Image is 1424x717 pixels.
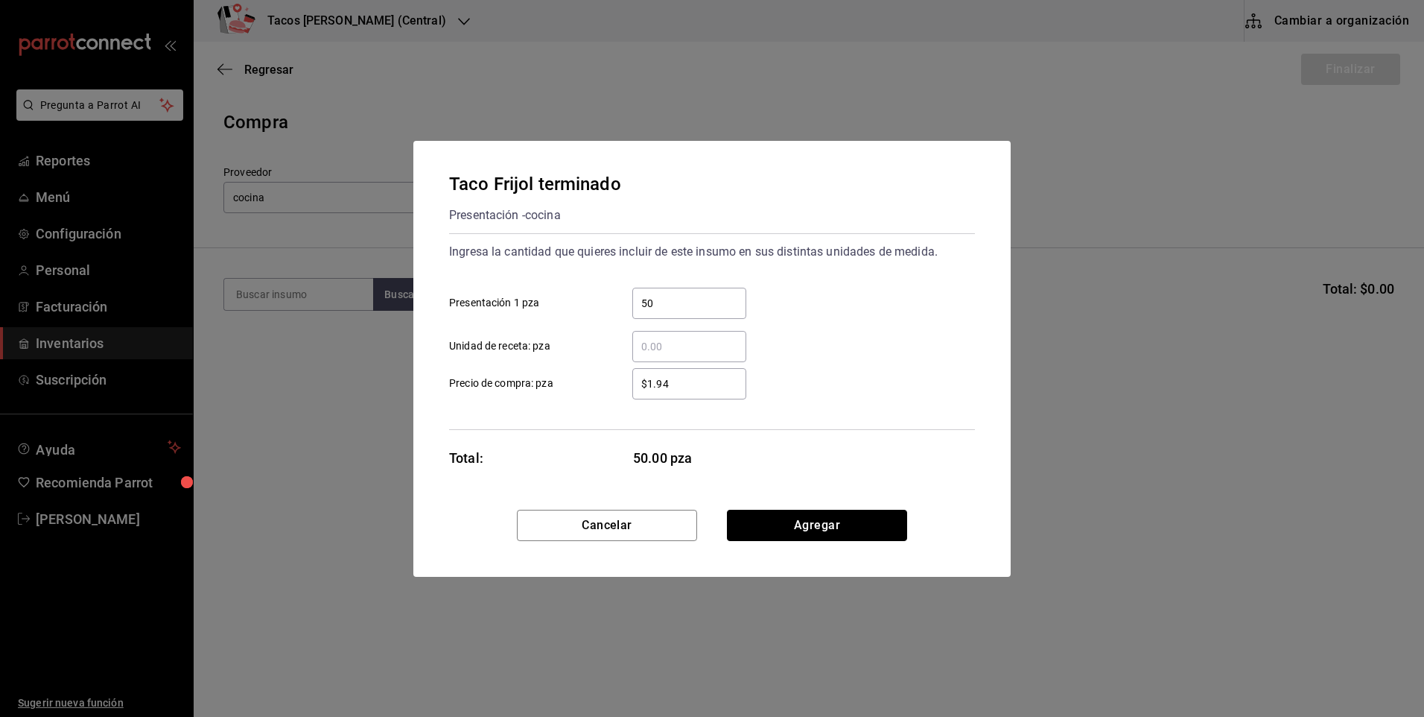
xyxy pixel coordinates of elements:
[449,171,621,198] div: Taco Frijol terminado
[449,338,550,354] span: Unidad de receta: pza
[449,376,553,391] span: Precio de compra: pza
[449,448,483,468] div: Total:
[633,448,747,468] span: 50.00 pza
[727,510,907,541] button: Agregar
[632,294,746,312] input: Presentación 1 pza
[449,295,539,311] span: Presentación 1 pza
[449,203,621,227] div: Presentación - cocina
[517,510,697,541] button: Cancelar
[449,240,975,264] div: Ingresa la cantidad que quieres incluir de este insumo en sus distintas unidades de medida.
[632,375,746,393] input: Precio de compra: pza
[632,338,746,356] input: Unidad de receta: pza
